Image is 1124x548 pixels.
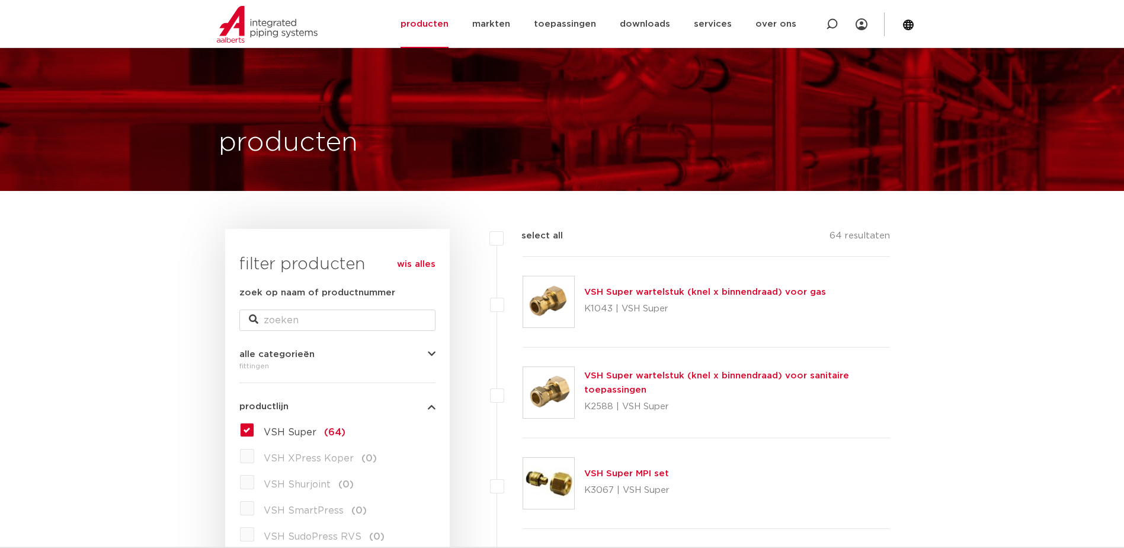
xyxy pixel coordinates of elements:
h3: filter producten [239,253,435,276]
span: alle categorieën [239,350,315,359]
span: (0) [369,532,385,541]
p: K2588 | VSH Super [584,397,891,416]
a: VSH Super MPI set [584,469,669,478]
a: wis alles [397,257,435,272]
a: VSH Super wartelstuk (knel x binnendraad) voor gas [584,288,826,297]
span: VSH SmartPress [264,506,344,515]
button: productlijn [239,402,435,411]
span: VSH XPress Koper [264,454,354,463]
span: (0) [338,480,354,489]
span: VSH Shurjoint [264,480,331,489]
span: (0) [361,454,377,463]
h1: producten [219,124,358,162]
img: Thumbnail for VSH Super wartelstuk (knel x binnendraad) voor gas [523,276,574,327]
img: Thumbnail for VSH Super wartelstuk (knel x binnendraad) voor sanitaire toepassingen [523,367,574,418]
label: select all [504,229,563,243]
span: (0) [351,506,367,515]
span: (64) [324,428,345,437]
input: zoeken [239,310,435,331]
div: fittingen [239,359,435,373]
p: K3067 | VSH Super [584,481,670,500]
span: productlijn [239,402,289,411]
p: K1043 | VSH Super [584,300,826,318]
span: VSH SudoPress RVS [264,532,361,541]
button: alle categorieën [239,350,435,359]
p: 64 resultaten [830,229,890,247]
a: VSH Super wartelstuk (knel x binnendraad) voor sanitaire toepassingen [584,371,849,394]
span: VSH Super [264,428,316,437]
label: zoek op naam of productnummer [239,286,395,300]
img: Thumbnail for VSH Super MPI set [523,458,574,509]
